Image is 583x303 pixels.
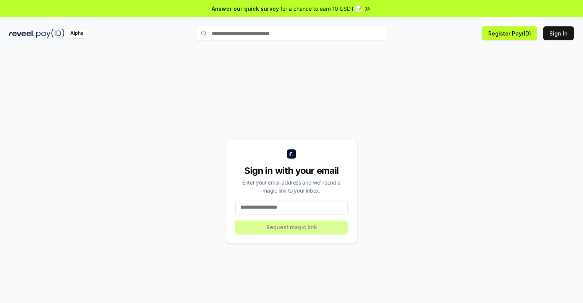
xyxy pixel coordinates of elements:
img: reveel_dark [9,29,35,38]
img: pay_id [36,29,65,38]
span: for a chance to earn 10 USDT 📝 [280,5,362,13]
img: logo_small [287,149,296,159]
div: Sign in with your email [235,165,348,177]
button: Register Pay(ID) [482,26,537,40]
div: Enter your email address and we’ll send a magic link to your inbox. [235,178,348,194]
span: Answer our quick survey [212,5,279,13]
button: Sign In [543,26,574,40]
div: Alpha [66,29,87,38]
